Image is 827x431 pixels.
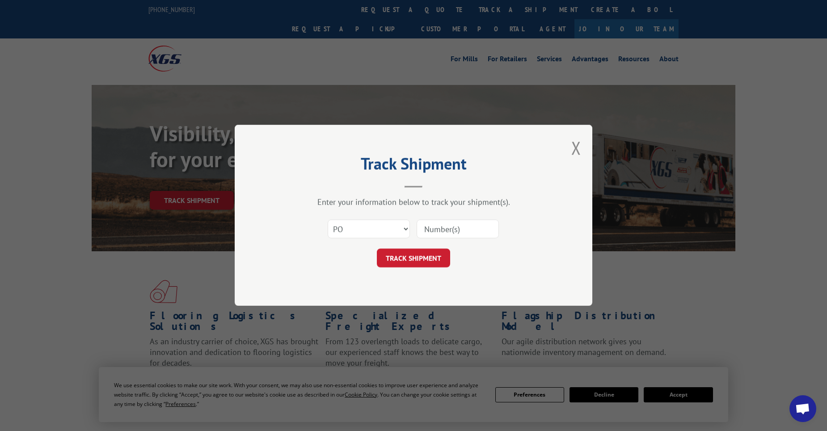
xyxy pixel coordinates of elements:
[571,136,581,160] button: Close modal
[417,220,499,239] input: Number(s)
[377,249,450,268] button: TRACK SHIPMENT
[279,197,548,207] div: Enter your information below to track your shipment(s).
[279,157,548,174] h2: Track Shipment
[789,395,816,422] a: Open chat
